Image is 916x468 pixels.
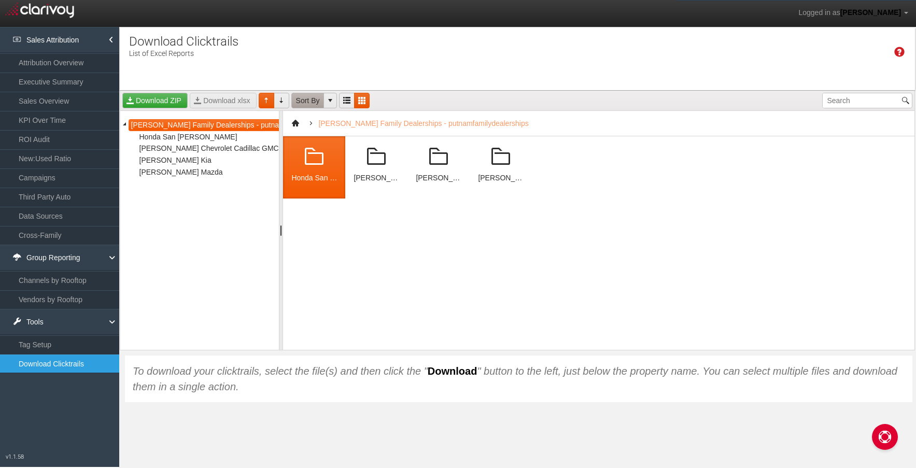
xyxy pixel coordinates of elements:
div: Honda San [PERSON_NAME] [291,174,337,182]
span: [PERSON_NAME] Chevrolet Cadillac GMC [137,143,281,154]
a: Go to root [287,115,304,132]
a: Sort By [291,93,325,108]
span: [PERSON_NAME] Family Dealerships - putnamfamilydealerships [129,119,344,131]
span: Honda San [PERSON_NAME] [137,131,240,143]
span: Logged in as [798,8,840,17]
div: [PERSON_NAME] Mazda [478,174,524,182]
a: List View [354,93,370,108]
span: [PERSON_NAME] [840,8,901,17]
p: List of Excel Reports [129,45,238,59]
a: Sort Direction Descending [274,93,289,108]
div: Putnam Chevrolet Cadillac GMC [345,136,407,198]
strong: Download [428,365,477,377]
h1: Download Clicktrails [129,35,238,48]
nav: Breadcrumb [283,111,914,136]
div: Putnam Mazda [470,136,532,198]
div: Honda San Carlos [283,136,345,198]
a: Sort Direction Ascending [259,93,274,108]
input: Search [823,93,899,108]
a: Logged in as[PERSON_NAME] [791,1,916,25]
div: [PERSON_NAME] Chevrolet Cadillac GMC [354,174,399,182]
div: To download your clicktrails, select the file(s) and then click the " " button to the left, just ... [133,363,905,394]
span: [PERSON_NAME] Kia [137,154,214,166]
div: [PERSON_NAME] Kia [416,174,461,182]
a: Grid View [339,93,355,108]
div: Sort Direction [259,93,289,108]
a: Download ZIP [122,93,188,108]
span: [PERSON_NAME] Mazda [137,166,226,178]
div: Putnam Kia [407,136,470,198]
